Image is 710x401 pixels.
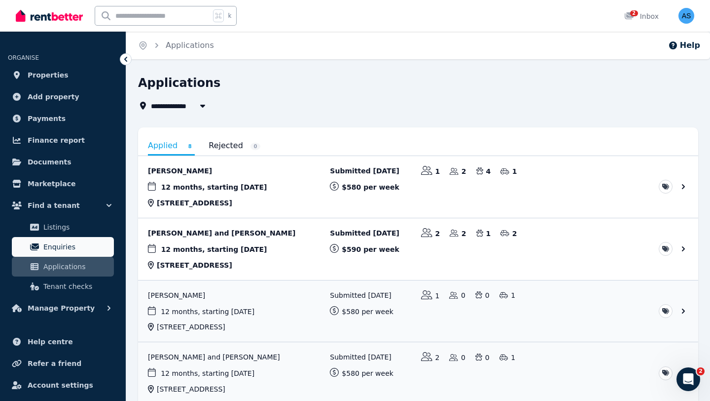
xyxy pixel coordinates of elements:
a: Help centre [8,332,118,352]
span: ORGANISE [8,54,39,61]
div: Inbox [624,11,659,21]
img: Aaron Showell [678,8,694,24]
a: Applied [148,137,195,156]
a: View application: Edward Simmons [138,281,698,342]
span: 2 [630,10,638,16]
img: RentBetter [16,8,83,23]
a: Applications [12,257,114,277]
button: Help [668,40,700,51]
button: Manage Property [8,298,118,318]
a: Enquiries [12,237,114,257]
span: Finance report [28,134,85,146]
a: Listings [12,217,114,237]
span: Marketplace [28,178,75,190]
a: Add property [8,87,118,107]
a: Account settings [8,375,118,395]
span: Refer a friend [28,358,81,369]
span: Account settings [28,379,93,391]
a: Refer a friend [8,354,118,373]
span: 2 [697,367,705,375]
span: Tenant checks [43,281,110,292]
span: k [228,12,231,20]
button: Find a tenant [8,196,118,215]
h1: Applications [138,75,220,91]
span: Applications [43,261,110,273]
nav: Breadcrumb [126,32,226,59]
span: 0 [250,143,260,150]
span: Find a tenant [28,200,80,211]
iframe: Intercom live chat [676,367,700,391]
a: Payments [8,109,118,128]
a: View application: Leanne Heanes [138,156,698,218]
a: Marketplace [8,174,118,194]
a: Documents [8,152,118,172]
span: Enquiries [43,241,110,253]
span: 8 [185,143,195,150]
a: View application: Nathan Moran and Megan James [138,218,698,280]
span: Manage Property [28,302,95,314]
a: Properties [8,65,118,85]
span: Add property [28,91,79,103]
span: Help centre [28,336,73,348]
span: Payments [28,113,66,124]
a: Tenant checks [12,277,114,296]
span: Listings [43,221,110,233]
span: Documents [28,156,71,168]
a: Rejected [209,137,260,154]
a: Finance report [8,130,118,150]
a: Applications [166,40,214,50]
span: Properties [28,69,69,81]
